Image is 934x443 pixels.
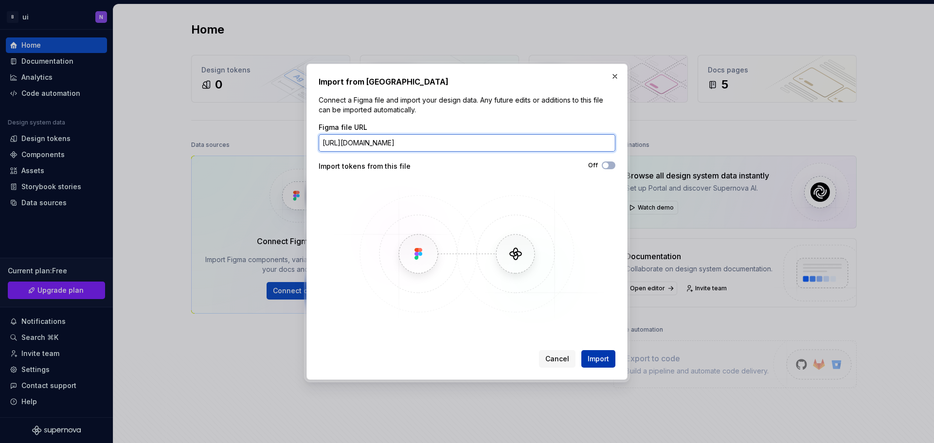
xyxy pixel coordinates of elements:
[319,161,467,171] div: Import tokens from this file
[319,76,615,88] h2: Import from [GEOGRAPHIC_DATA]
[588,354,609,364] span: Import
[539,350,575,368] button: Cancel
[319,95,615,115] p: Connect a Figma file and import your design data. Any future edits or additions to this file can ...
[319,123,367,132] label: Figma file URL
[545,354,569,364] span: Cancel
[581,350,615,368] button: Import
[588,161,598,169] label: Off
[319,134,615,152] input: https://figma.com/file/...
